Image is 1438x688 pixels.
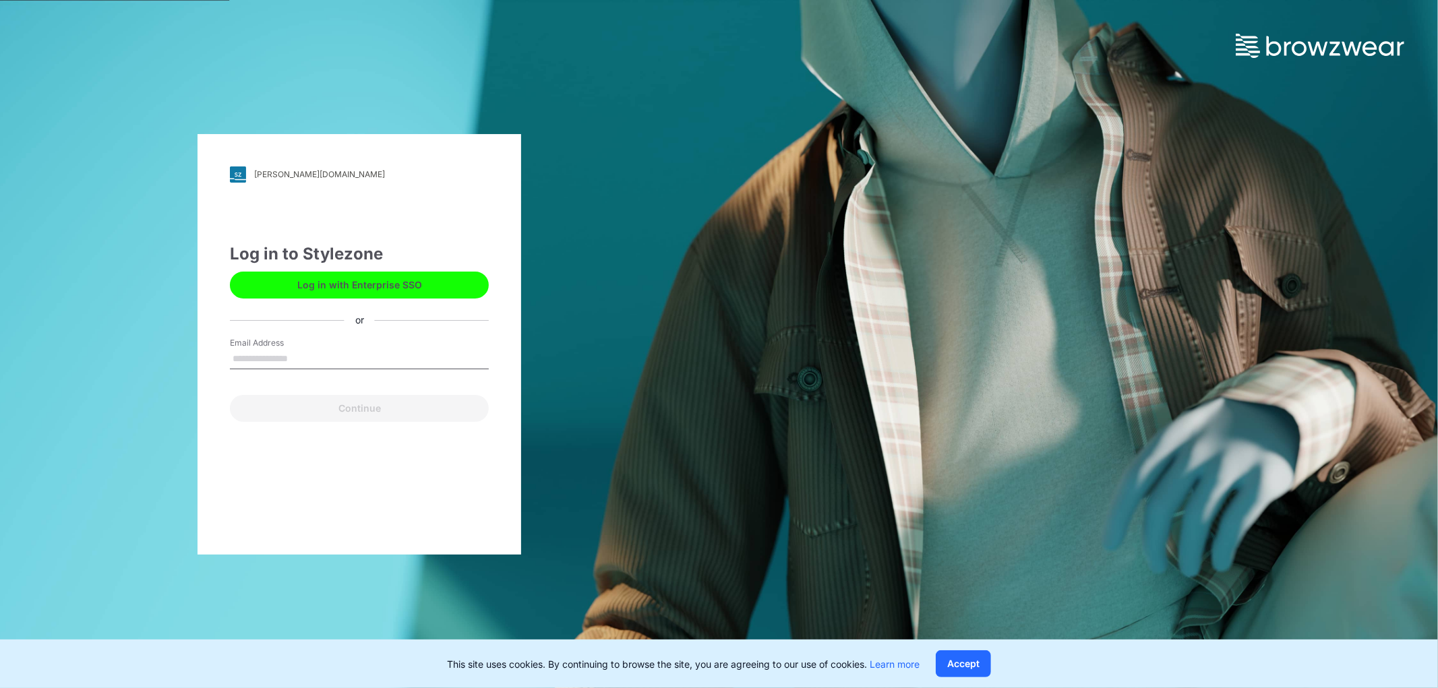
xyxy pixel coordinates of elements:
[936,650,991,677] button: Accept
[447,657,920,671] p: This site uses cookies. By continuing to browse the site, you are agreeing to our use of cookies.
[230,272,489,299] button: Log in with Enterprise SSO
[230,166,246,183] img: svg+xml;base64,PHN2ZyB3aWR0aD0iMjgiIGhlaWdodD0iMjgiIHZpZXdCb3g9IjAgMCAyOCAyOCIgZmlsbD0ibm9uZSIgeG...
[230,166,489,183] a: [PERSON_NAME][DOMAIN_NAME]
[1236,34,1404,58] img: browzwear-logo.73288ffb.svg
[344,313,375,327] div: or
[254,169,385,179] div: [PERSON_NAME][DOMAIN_NAME]
[870,658,920,670] a: Learn more
[230,337,324,349] label: Email Address
[230,242,489,266] div: Log in to Stylezone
